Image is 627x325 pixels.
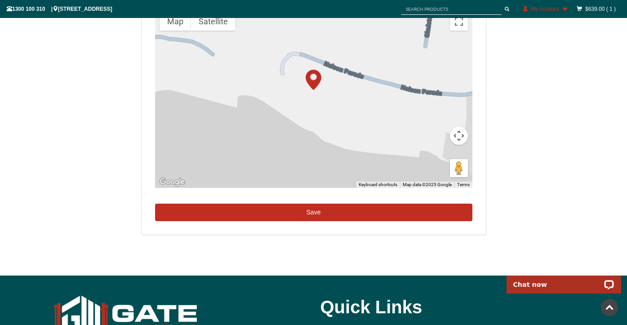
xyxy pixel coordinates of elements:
button: Toggle fullscreen view [450,13,468,31]
button: Drag Pegman onto the map to open Street View [450,159,468,177]
a: Open this area in Google Maps (opens a new window) [157,176,187,188]
img: Google [157,176,187,188]
button: Show street map [160,13,191,31]
button: Save [155,204,472,222]
button: Show satellite imagery [191,13,236,31]
button: Map camera controls [450,127,468,145]
iframe: LiveChat chat widget [501,265,627,294]
span: 1300 100 310 | [STREET_ADDRESS] [7,6,112,12]
span: My Account [531,6,559,12]
a: $639.00 ( 1 ) [585,6,616,12]
div: 21 Nelson Parade, HUNTERS HILL NSW 2110 [306,78,321,98]
input: SEARCH PRODUCTS [401,4,502,15]
span: Map data ©2025 Google [403,182,452,187]
div: Quick Links [320,289,621,325]
a: Terms [457,182,470,187]
button: Keyboard shortcuts [359,182,397,188]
